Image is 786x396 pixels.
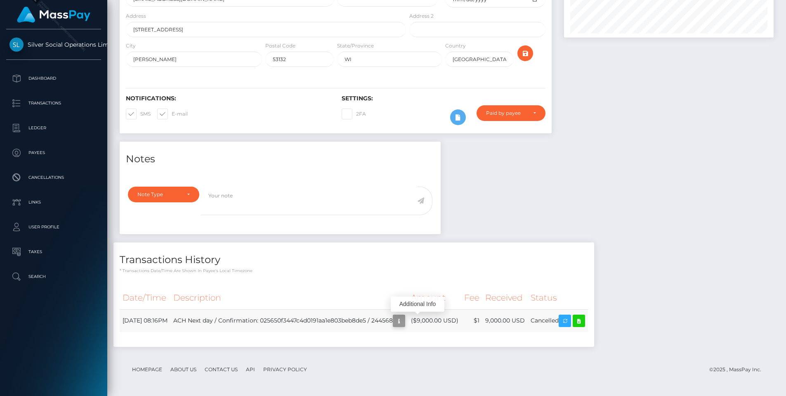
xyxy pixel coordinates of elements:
p: Search [9,270,98,283]
a: Taxes [6,242,101,262]
button: Paid by payee [477,105,545,121]
a: About Us [167,363,200,376]
th: Amount [408,287,461,309]
div: Paid by payee [486,110,526,116]
td: 9,000.00 USD [482,309,528,332]
label: Postal Code [265,42,295,50]
label: SMS [126,109,151,119]
a: Search [6,266,101,287]
p: Links [9,196,98,209]
a: Links [6,192,101,213]
th: Date/Time [120,287,170,309]
label: City [126,42,136,50]
a: Ledger [6,118,101,138]
div: Additional Info [391,296,444,312]
th: Fee [461,287,482,309]
td: Cancelled [528,309,588,332]
h4: Notes [126,152,434,166]
div: Note Type [137,191,180,198]
p: Taxes [9,246,98,258]
p: Ledger [9,122,98,134]
label: Address [126,12,146,20]
p: * Transactions date/time are shown in payee's local timezone [120,268,588,274]
p: Dashboard [9,72,98,85]
a: Transactions [6,93,101,114]
label: State/Province [337,42,374,50]
label: Country [445,42,466,50]
a: API [243,363,258,376]
label: Address 2 [409,12,434,20]
td: $1 [461,309,482,332]
div: © 2025 , MassPay Inc. [709,365,767,374]
h6: Settings: [342,95,545,102]
a: Dashboard [6,68,101,89]
h4: Transactions History [120,253,588,267]
p: Transactions [9,97,98,109]
label: 2FA [342,109,366,119]
a: Privacy Policy [260,363,310,376]
img: MassPay Logo [17,7,90,23]
th: Status [528,287,588,309]
button: Note Type [128,187,199,202]
p: Payees [9,147,98,159]
label: E-mail [157,109,188,119]
a: Contact Us [201,363,241,376]
img: Silver Social Operations Limited [9,38,24,52]
span: Silver Social Operations Limited [6,41,101,48]
p: Cancellations [9,171,98,184]
a: Payees [6,142,101,163]
a: User Profile [6,217,101,237]
th: Received [482,287,528,309]
th: Description [170,287,408,309]
td: ACH Next day / Confirmation: 025650f3447c4d0191aa1e803beb8de5 / 244568 [170,309,408,332]
h6: Notifications: [126,95,329,102]
td: [DATE] 08:16PM [120,309,170,332]
td: ($9,000.00 USD) [408,309,461,332]
a: Homepage [129,363,165,376]
p: User Profile [9,221,98,233]
a: Cancellations [6,167,101,188]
